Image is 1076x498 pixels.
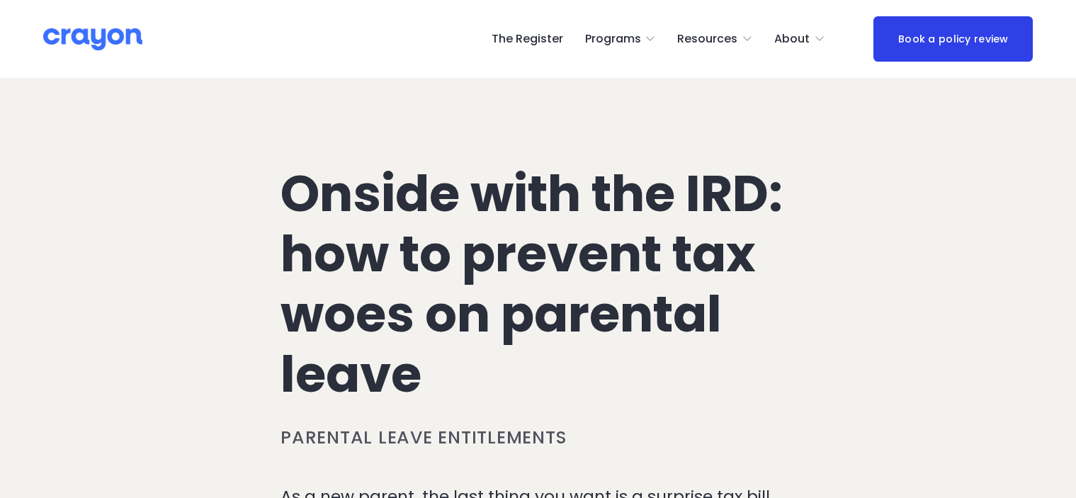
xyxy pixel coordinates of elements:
[585,28,657,50] a: folder dropdown
[281,164,795,404] h1: Onside with the IRD: how to prevent tax woes on parental leave
[677,28,753,50] a: folder dropdown
[774,28,825,50] a: folder dropdown
[677,29,737,50] span: Resources
[281,425,567,450] a: Parental leave entitlements
[43,27,142,52] img: Crayon
[774,29,810,50] span: About
[585,29,641,50] span: Programs
[492,28,563,50] a: The Register
[873,16,1033,62] a: Book a policy review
